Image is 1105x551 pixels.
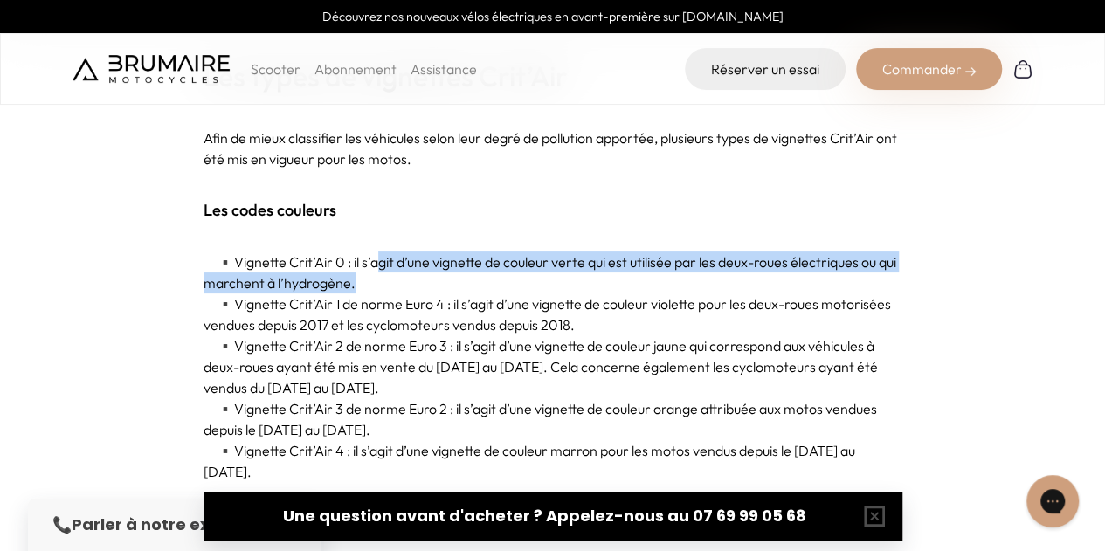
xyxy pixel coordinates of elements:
p: Vignette Crit’Air 1 de norme Euro 4 : il s’agit d’une vignette de couleur violette pour les deux-... [204,293,902,335]
a: Réserver un essai [685,48,846,90]
p: Vignette Crit’Air 0 : il s’agit d’une vignette de couleur verte qui est utilisée par les deux-rou... [204,251,902,293]
span: ▪️ [217,442,234,459]
span: ▪️ [217,400,234,417]
img: Brumaire Motocycles [73,55,230,83]
p: Afin de mieux classifier les véhicules selon leur degré de pollution apportée, plusieurs types de... [204,127,902,169]
div: Commander [856,48,1002,90]
span: ▪️ [217,337,234,355]
span: ▪️ [217,295,234,313]
p: Vignette Crit’Air 4 : il s’agit d’une vignette de couleur marron pour les motos vendus depuis le ... [204,440,902,482]
img: right-arrow-2.png [965,66,976,77]
p: Vignette Crit’Air 2 de norme Euro 3 : il s’agit d’une vignette de couleur jaune qui correspond au... [204,335,902,398]
strong: Les codes couleurs [204,200,336,220]
iframe: Gorgias live chat messenger [1018,469,1088,534]
p: Vignette Crit’Air 3 de norme Euro 2 : il s’agit d’une vignette de couleur orange attribuée aux mo... [204,398,902,440]
a: Assistance [411,60,477,78]
a: Abonnement [314,60,397,78]
img: Panier [1012,59,1033,79]
p: Scooter [251,59,300,79]
span: ▪️ [217,253,234,271]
